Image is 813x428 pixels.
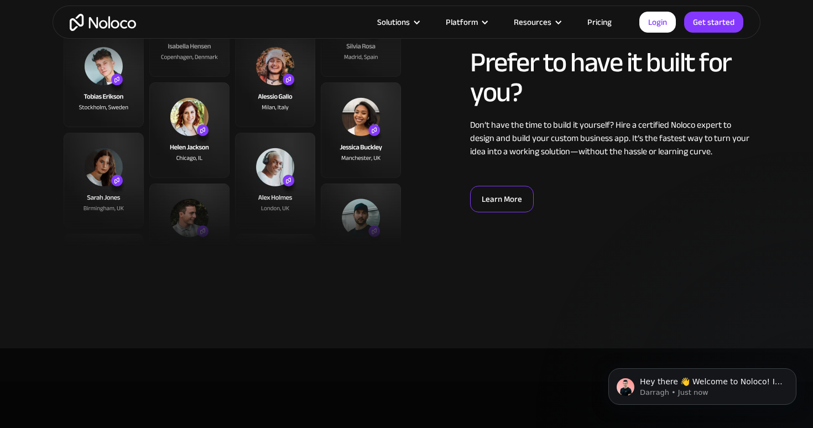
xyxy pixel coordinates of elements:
div: Resources [500,15,574,29]
a: Get started [684,12,743,33]
a: Pricing [574,15,626,29]
a: Learn More [470,186,534,212]
h2: Prefer to have it built for you? [470,48,749,107]
div: Platform [446,15,478,29]
div: Platform [432,15,500,29]
a: Login [639,12,676,33]
div: Solutions [363,15,432,29]
div: Solutions [377,15,410,29]
div: Resources [514,15,551,29]
a: home [70,14,136,31]
div: Don’t have the time to build it yourself? Hire a certified Noloco expert to design and build your... [470,118,749,158]
iframe: Intercom notifications message [592,345,813,422]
